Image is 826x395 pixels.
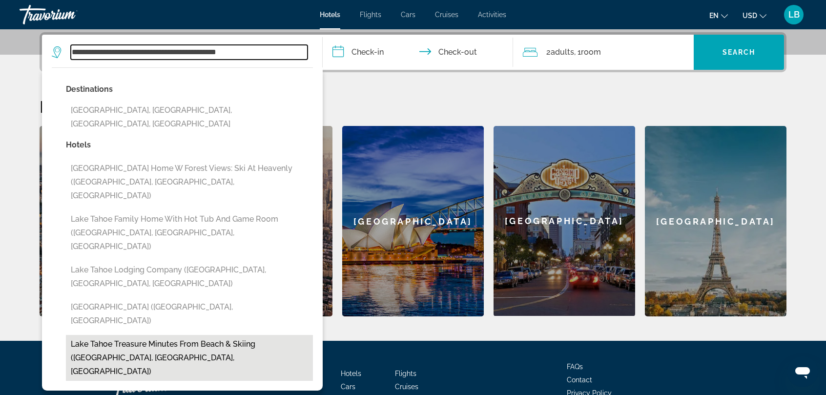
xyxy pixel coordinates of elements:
[694,35,784,70] button: Search
[66,298,313,330] button: [GEOGRAPHIC_DATA] ([GEOGRAPHIC_DATA], [GEOGRAPHIC_DATA])
[781,4,806,25] button: User Menu
[42,35,784,70] div: Search widget
[320,11,340,19] a: Hotels
[66,210,313,256] button: Lake Tahoe Family Home with Hot Tub and Game Room ([GEOGRAPHIC_DATA], [GEOGRAPHIC_DATA], [GEOGRAP...
[66,138,313,152] p: Hotels
[395,370,416,377] a: Flights
[546,45,574,59] span: 2
[20,2,117,27] a: Travorium
[66,261,313,293] button: Lake Tahoe Lodging Company ([GEOGRAPHIC_DATA], [GEOGRAPHIC_DATA], [GEOGRAPHIC_DATA])
[567,363,583,371] a: FAQs
[567,376,592,384] a: Contact
[40,126,181,316] a: [GEOGRAPHIC_DATA]
[66,159,313,205] button: [GEOGRAPHIC_DATA] Home w Forest Views: Ski At Heavenly ([GEOGRAPHIC_DATA], [GEOGRAPHIC_DATA], [GE...
[66,101,313,133] button: [GEOGRAPHIC_DATA], [GEOGRAPHIC_DATA], [GEOGRAPHIC_DATA], [GEOGRAPHIC_DATA]
[709,8,728,22] button: Change language
[395,383,418,391] a: Cruises
[645,126,786,316] a: [GEOGRAPHIC_DATA]
[581,47,601,57] span: Room
[513,35,694,70] button: Travelers: 2 adults, 0 children
[323,35,513,70] button: Check in and out dates
[574,45,601,59] span: , 1
[66,83,313,96] p: Destinations
[401,11,415,19] a: Cars
[66,335,313,381] button: Lake Tahoe Treasure Minutes From Beach & Skiing ([GEOGRAPHIC_DATA], [GEOGRAPHIC_DATA], [GEOGRAPHI...
[787,356,818,387] iframe: Button to launch messaging window
[478,11,506,19] a: Activities
[435,11,458,19] a: Cruises
[341,370,361,377] a: Hotels
[342,126,484,316] a: [GEOGRAPHIC_DATA]
[494,126,635,316] a: [GEOGRAPHIC_DATA]
[360,11,381,19] a: Flights
[788,10,800,20] span: LB
[709,12,719,20] span: en
[40,97,786,116] h2: Featured Destinations
[341,383,355,391] a: Cars
[743,12,757,20] span: USD
[551,47,574,57] span: Adults
[743,8,766,22] button: Change currency
[723,48,756,56] span: Search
